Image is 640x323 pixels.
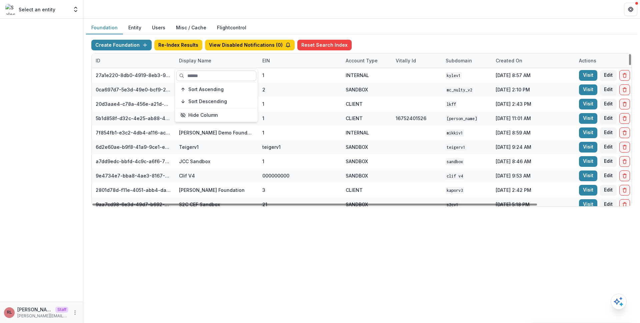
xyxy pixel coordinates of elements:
button: Delete Foundation [619,99,630,109]
div: Display Name [175,57,215,64]
div: 2801d78d-f11e-4051-abb4-dab00da98882 [96,187,171,194]
code: s2cv1 [446,201,459,208]
div: 6d2e60ae-b9f8-41a9-9ce1-e608d0f20ec5 [96,143,171,150]
div: ID [92,53,175,68]
code: mikkiv1 [446,129,464,136]
code: teigerv1 [446,144,466,151]
div: [DATE] 11:01 AM [492,111,575,125]
div: [DATE] 8:46 AM [492,154,575,169]
button: Delete Foundation [619,84,630,95]
button: Users [147,21,171,34]
div: Display Name [175,53,258,68]
div: 1 [262,129,264,136]
p: Select an entity [19,6,55,13]
button: Reset Search Index [297,40,352,50]
div: Clif V4 [179,172,195,179]
div: CLIENT [346,115,363,122]
div: EIN [258,57,274,64]
img: Select an entity [5,4,16,15]
a: Visit [579,70,597,81]
div: 0ca697d7-5e3d-49e0-bcf9-217f69e92d71 [96,86,171,93]
div: 1 [262,115,264,122]
code: lkff [446,101,457,108]
div: CLIENT [346,187,363,194]
div: Vitally Id [392,53,442,68]
button: Delete Foundation [619,185,630,196]
div: Account Type [342,53,392,68]
div: [PERSON_NAME] Foundation [179,187,245,194]
button: Edit [600,99,617,109]
a: Visit [579,84,597,95]
div: Ruthwick LOI [7,310,12,315]
div: teigerv1 [262,143,281,150]
a: Visit [579,171,597,181]
button: Edit [600,171,617,181]
button: Delete Foundation [619,171,630,181]
div: [DATE] 8:57 AM [492,68,575,82]
div: Vitally Id [392,57,420,64]
div: ID [92,57,104,64]
button: Edit [600,127,617,138]
code: mc_nulty_v2 [446,86,473,93]
button: Delete Foundation [619,142,630,152]
a: Visit [579,199,597,210]
div: 7f854fb1-e3c2-4db4-a116-aca576521abc [96,129,171,136]
div: 21 [262,201,267,208]
a: Visit [579,156,597,167]
button: Get Help [624,3,637,16]
button: Edit [600,113,617,124]
div: Subdomain [442,53,492,68]
div: JCC Sandbox [179,158,210,165]
button: Edit [600,142,617,152]
button: Hide Column [176,110,256,120]
button: Open AI Assistant [611,294,627,310]
p: Staff [55,307,68,313]
button: Edit [600,70,617,81]
p: [PERSON_NAME] [17,306,53,313]
code: Clif V4 [446,173,464,180]
div: [DATE] 9:53 AM [492,169,575,183]
button: Create Foundation [91,40,152,50]
p: [PERSON_NAME][EMAIL_ADDRESS][DOMAIN_NAME] [17,313,68,319]
div: Created on [492,53,575,68]
div: [DATE] 2:10 PM [492,82,575,97]
div: 1 [262,158,264,165]
div: 27a1e220-8db0-4919-8eb3-9f29ee33f7b0 [96,72,171,79]
a: Flightcontrol [217,24,246,31]
button: Delete Foundation [619,199,630,210]
div: SANDBOX [346,86,368,93]
button: Sort Ascending [176,84,256,95]
span: Sort Ascending [188,87,224,92]
div: SANDBOX [346,201,368,208]
span: Sort Descending [188,99,227,104]
div: SANDBOX [346,143,368,150]
button: Misc / Cache [171,21,212,34]
div: INTERNAL [346,72,369,79]
div: 1 [262,100,264,107]
div: 20d3aae4-c78a-456e-a21d-91c97a6a725f [96,100,171,107]
button: Edit [600,199,617,210]
button: Edit [600,156,617,167]
div: 000000000 [262,172,289,179]
button: Edit [600,84,617,95]
div: 9e4734e7-bba8-4ae3-8167-95d86cec7b4b [96,172,171,179]
div: SANDBOX [346,172,368,179]
button: Edit [600,185,617,196]
div: [DATE] 2:43 PM [492,97,575,111]
a: Visit [579,99,597,109]
div: EIN [258,53,342,68]
div: Teigerv1 [179,143,199,150]
div: [DATE] 9:24 AM [492,140,575,154]
button: More [71,309,79,317]
button: Delete Foundation [619,156,630,167]
div: INTERNAL [346,129,369,136]
div: SANDBOX [346,158,368,165]
div: Actions [575,57,600,64]
button: Open entity switcher [71,3,80,16]
div: Account Type [342,57,382,64]
div: 1 [262,72,264,79]
div: 9aa7cd98-6e3d-49d7-b692-3e5f3d1facd4 [96,201,171,208]
button: Sort Descending [176,96,256,107]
